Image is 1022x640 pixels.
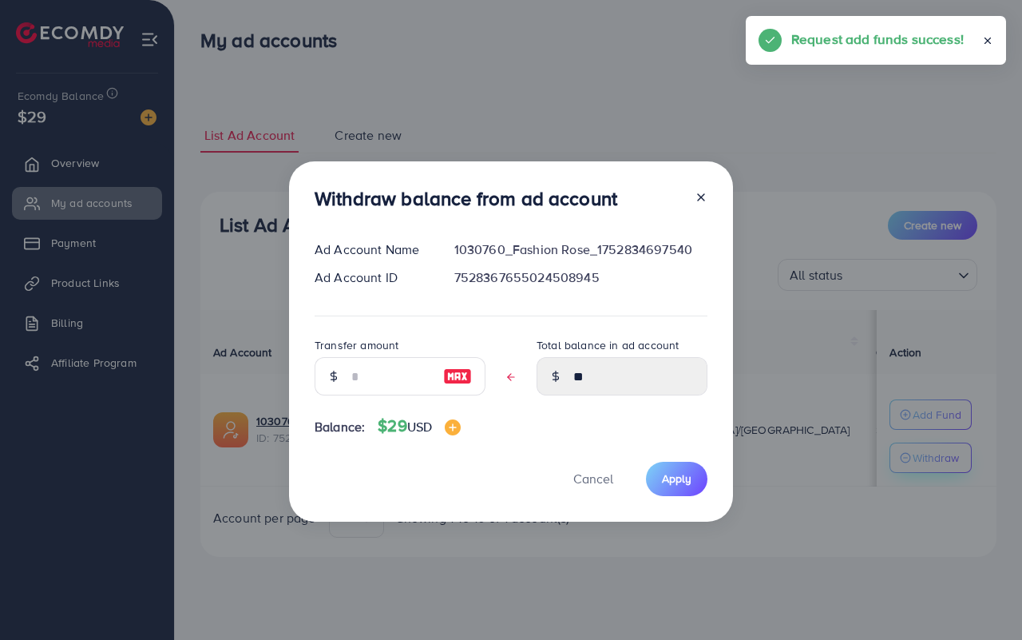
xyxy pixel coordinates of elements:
[442,240,720,259] div: 1030760_Fashion Rose_1752834697540
[378,416,461,436] h4: $29
[443,367,472,386] img: image
[646,462,707,496] button: Apply
[445,419,461,435] img: image
[315,418,365,436] span: Balance:
[537,337,679,353] label: Total balance in ad account
[315,187,617,210] h3: Withdraw balance from ad account
[315,337,398,353] label: Transfer amount
[662,471,691,487] span: Apply
[954,568,1010,628] iframe: Chat
[442,268,720,287] div: 7528367655024508945
[302,268,442,287] div: Ad Account ID
[553,462,633,496] button: Cancel
[302,240,442,259] div: Ad Account Name
[407,418,432,435] span: USD
[573,470,613,487] span: Cancel
[791,29,964,50] h5: Request add funds success!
